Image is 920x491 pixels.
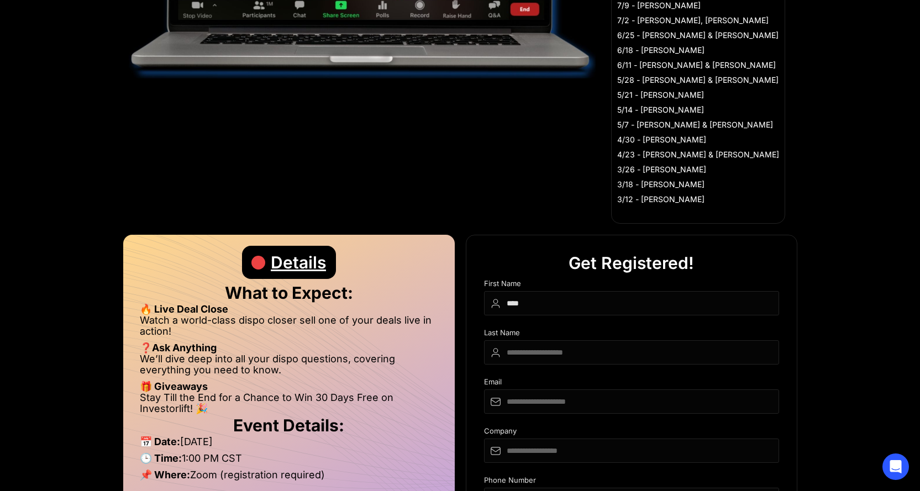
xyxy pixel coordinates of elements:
[140,469,190,481] strong: 📌 Where:
[233,415,344,435] strong: Event Details:
[140,392,438,414] li: Stay Till the End for a Chance to Win 30 Days Free on Investorlift! 🎉
[140,353,438,381] li: We’ll dive deep into all your dispo questions, covering everything you need to know.
[140,436,438,453] li: [DATE]
[140,436,180,447] strong: 📅 Date:
[140,381,208,392] strong: 🎁 Giveaways
[484,329,779,340] div: Last Name
[484,378,779,389] div: Email
[882,453,909,480] div: Open Intercom Messenger
[271,246,326,279] div: Details
[140,453,438,469] li: 1:00 PM CST
[140,342,217,353] strong: ❓Ask Anything
[484,427,779,439] div: Company
[140,452,182,464] strong: 🕒 Time:
[484,279,779,291] div: First Name
[225,283,353,303] strong: What to Expect:
[569,246,694,279] div: Get Registered!
[140,303,228,315] strong: 🔥 Live Deal Close
[140,469,438,486] li: Zoom (registration required)
[484,476,779,488] div: Phone Number
[140,315,438,342] li: Watch a world-class dispo closer sell one of your deals live in action!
